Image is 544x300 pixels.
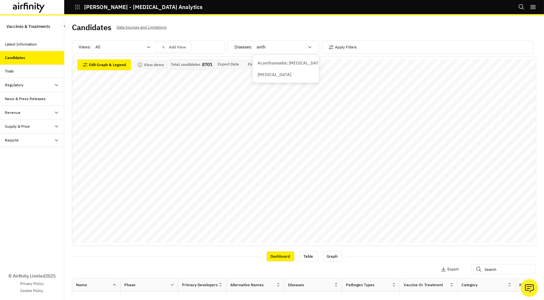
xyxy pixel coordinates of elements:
div: Diseases : [234,42,316,52]
div: Trials [5,68,14,74]
button: save changes [155,42,191,52]
div: Views: [79,42,191,52]
div: Reports [5,137,19,143]
button: Close Sidebar [60,22,69,30]
div: Phase [124,282,136,288]
div: Regulatory [5,82,24,88]
div: Diseases [288,282,304,288]
button: Export as Image [244,59,282,69]
h2: Candidates [72,23,111,32]
div: News & Press Releases [5,96,46,102]
a: Cookie Policy [21,288,44,294]
div: Pathogen Types [346,282,374,288]
a: Privacy Policy [20,281,44,287]
div: Alternative Names [230,282,264,288]
p: Data Sources and Limitations [117,24,167,31]
button: Edit Graph & Legend [77,59,131,70]
input: Search [471,264,536,274]
p: Export [447,267,459,271]
p: Add View [169,45,186,49]
p: [MEDICAL_DATA] [258,72,291,78]
p: 8701 [202,62,212,67]
p: [PERSON_NAME] - [MEDICAL_DATA] Analytics [84,4,202,10]
p: © Airfinity Limited 2025 [8,273,56,279]
button: Apply Filters [329,42,357,52]
div: Primary Developers [182,282,218,288]
p: Vaccines & Treatments [6,21,50,32]
div: Supply & Price [5,124,30,129]
button: Apply Filters [374,264,403,274]
button: Export [441,264,459,274]
div: Revenue [5,110,21,116]
div: Name [76,282,87,288]
p: Acanthamoebic [MEDICAL_DATA] [258,60,322,66]
button: Export Data [214,59,243,69]
div: Vaccine or Treatment [404,282,443,288]
div: Graph [323,251,342,261]
div: Category [461,282,478,288]
button: Search [518,2,525,13]
div: Dashboard [267,251,294,261]
div: Latest Information [5,41,37,47]
div: Table [300,251,318,261]
button: View demo [134,60,168,70]
div: Candidates [5,55,25,61]
p: Total candidates [171,62,200,67]
button: Ask our analysts [521,279,538,297]
button: [PERSON_NAME] - [MEDICAL_DATA] Analytics [75,2,202,13]
button: Columns [412,264,433,274]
